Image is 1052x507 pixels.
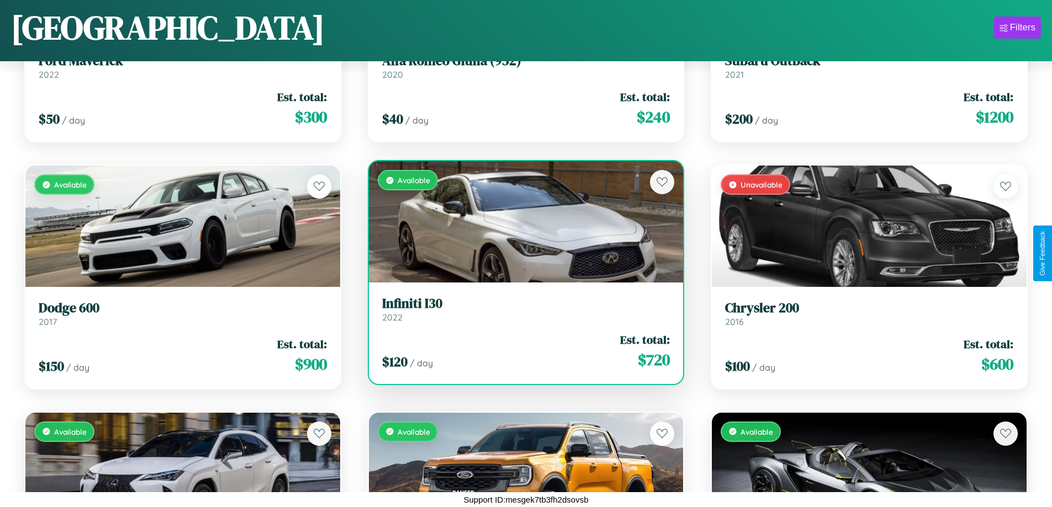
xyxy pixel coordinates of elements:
[11,5,325,50] h1: [GEOGRAPHIC_DATA]
[725,357,750,375] span: $ 100
[382,296,670,323] a: Infiniti I302022
[66,362,89,373] span: / day
[725,316,744,327] span: 2016
[39,357,64,375] span: $ 150
[725,300,1013,327] a: Chrysler 2002016
[994,17,1041,39] button: Filters
[277,89,327,105] span: Est. total:
[741,180,783,189] span: Unavailable
[382,312,403,323] span: 2022
[620,332,670,348] span: Est. total:
[405,115,429,126] span: / day
[398,175,430,185] span: Available
[976,106,1013,128] span: $ 1200
[277,336,327,352] span: Est. total:
[725,53,1013,69] h3: Subaru Outback
[638,349,670,371] span: $ 720
[39,300,327,327] a: Dodge 6002017
[725,53,1013,80] a: Subaru Outback2021
[1039,231,1046,276] div: Give Feedback
[752,362,775,373] span: / day
[39,53,327,80] a: Ford Maverick2022
[981,353,1013,375] span: $ 600
[382,53,670,69] h3: Alfa Romeo Giulia (952)
[1010,22,1035,33] div: Filters
[620,89,670,105] span: Est. total:
[54,180,87,189] span: Available
[54,427,87,436] span: Available
[39,53,327,69] h3: Ford Maverick
[382,110,403,128] span: $ 40
[755,115,778,126] span: / day
[398,427,430,436] span: Available
[62,115,85,126] span: / day
[382,53,670,80] a: Alfa Romeo Giulia (952)2020
[964,89,1013,105] span: Est. total:
[964,336,1013,352] span: Est. total:
[295,353,327,375] span: $ 900
[637,106,670,128] span: $ 240
[382,69,403,80] span: 2020
[741,427,773,436] span: Available
[39,110,60,128] span: $ 50
[464,492,589,507] p: Support ID: mesgek7tb3fh2dsovsb
[410,357,433,369] span: / day
[39,300,327,316] h3: Dodge 600
[39,69,59,80] span: 2022
[382,296,670,312] h3: Infiniti I30
[382,353,408,371] span: $ 120
[295,106,327,128] span: $ 300
[725,110,753,128] span: $ 200
[725,300,1013,316] h3: Chrysler 200
[725,69,744,80] span: 2021
[39,316,57,327] span: 2017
